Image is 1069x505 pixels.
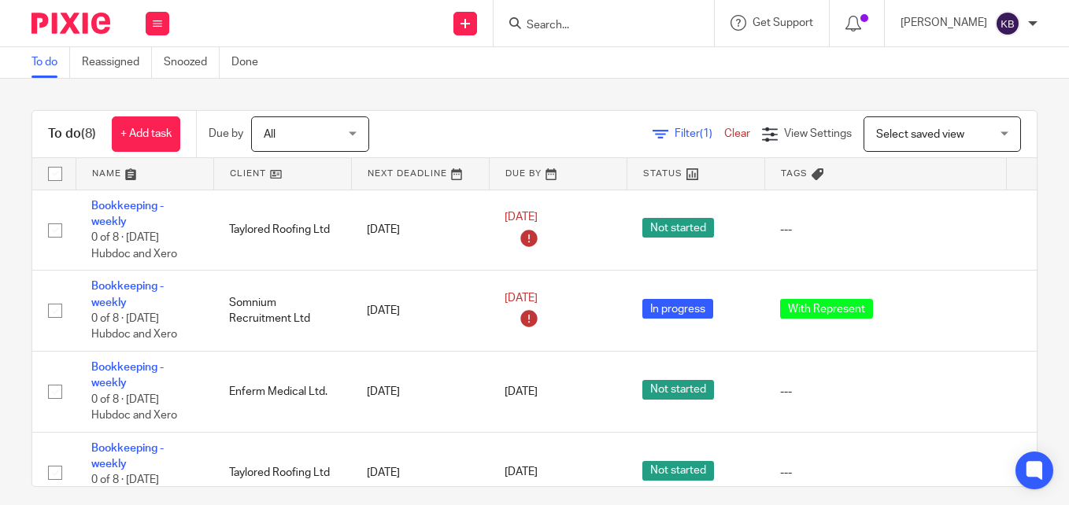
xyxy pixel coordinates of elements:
[31,13,110,34] img: Pixie
[525,19,667,33] input: Search
[209,126,243,142] p: Due by
[82,47,152,78] a: Reassigned
[753,17,813,28] span: Get Support
[91,201,164,227] a: Bookkeeping - weekly
[505,386,538,397] span: [DATE]
[213,352,351,433] td: Enferm Medical Ltd.
[91,313,177,341] span: 0 of 8 · [DATE] Hubdoc and Xero
[724,128,750,139] a: Clear
[351,271,489,352] td: [DATE]
[91,443,164,470] a: Bookkeeping - weekly
[642,380,714,400] span: Not started
[780,222,990,238] div: ---
[91,281,164,308] a: Bookkeeping - weekly
[780,384,990,400] div: ---
[505,212,538,223] span: [DATE]
[164,47,220,78] a: Snoozed
[213,190,351,271] td: Taylored Roofing Ltd
[48,126,96,142] h1: To do
[505,467,538,478] span: [DATE]
[81,127,96,140] span: (8)
[700,128,712,139] span: (1)
[91,394,177,422] span: 0 of 8 · [DATE] Hubdoc and Xero
[351,352,489,433] td: [DATE]
[31,47,70,78] a: To do
[995,11,1020,36] img: svg%3E
[642,461,714,481] span: Not started
[901,15,987,31] p: [PERSON_NAME]
[91,362,164,389] a: Bookkeeping - weekly
[91,475,177,503] span: 0 of 8 · [DATE] Hubdoc and Xero
[876,129,964,140] span: Select saved view
[91,232,177,260] span: 0 of 8 · [DATE] Hubdoc and Xero
[675,128,724,139] span: Filter
[780,299,873,319] span: With Represent
[231,47,270,78] a: Done
[784,128,852,139] span: View Settings
[351,190,489,271] td: [DATE]
[642,218,714,238] span: Not started
[642,299,713,319] span: In progress
[505,293,538,304] span: [DATE]
[213,271,351,352] td: Somnium Recruitment Ltd
[781,169,808,178] span: Tags
[112,116,180,152] a: + Add task
[264,129,276,140] span: All
[780,465,990,481] div: ---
